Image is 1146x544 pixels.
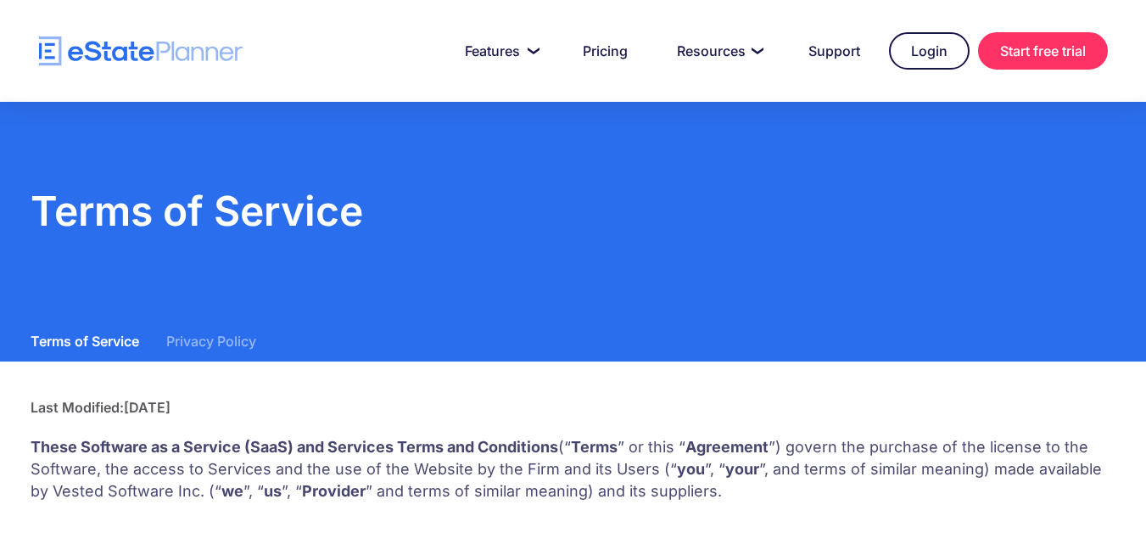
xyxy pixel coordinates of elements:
[889,32,970,70] a: Login
[264,482,282,500] strong: us
[221,482,243,500] strong: we
[31,187,1116,236] h2: Terms of Service
[657,34,780,68] a: Resources
[444,34,554,68] a: Features
[571,438,618,456] strong: Terms
[166,321,256,362] a: Privacy Policy
[31,438,558,456] strong: These Software as a Service (SaaS) and Services Terms and Conditions
[788,34,880,68] a: Support
[302,482,366,500] strong: Provider
[31,436,1116,502] p: (“ ” or this “ ”) govern the purchase of the license to the Software, the access to Services and ...
[31,329,139,353] div: Terms of Service
[166,329,256,353] div: Privacy Policy
[725,460,759,478] strong: your
[39,36,243,66] a: home
[978,32,1108,70] a: Start free trial
[677,460,705,478] strong: you
[124,399,171,416] div: [DATE]
[685,438,769,456] strong: Agreement
[31,399,124,416] div: Last Modified:
[562,34,648,68] a: Pricing
[31,511,1116,533] p: ‍
[31,321,139,362] a: Terms of Service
